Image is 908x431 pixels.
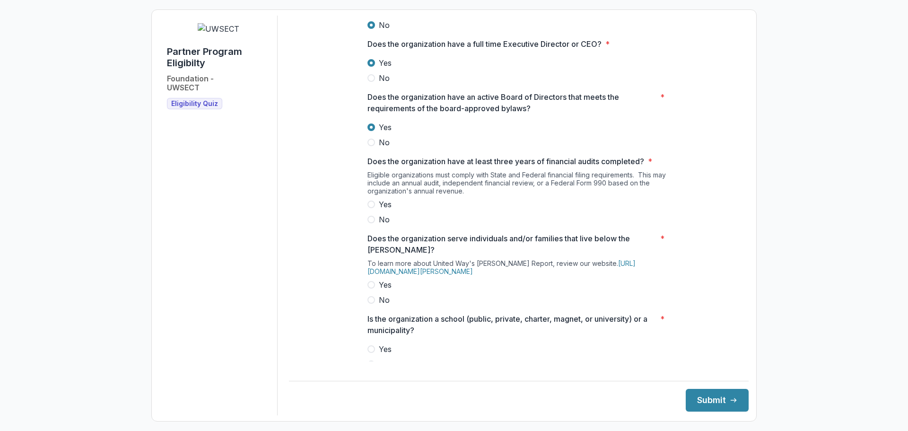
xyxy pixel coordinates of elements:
[367,156,644,167] p: Does the organization have at least three years of financial audits completed?
[367,171,670,199] div: Eligible organizations must comply with State and Federal financial filing requirements. This may...
[379,279,392,290] span: Yes
[379,359,390,370] span: No
[379,214,390,225] span: No
[379,122,392,133] span: Yes
[367,38,602,50] p: Does the organization have a full time Executive Director or CEO?
[379,199,392,210] span: Yes
[167,46,270,69] h1: Partner Program Eligibilty
[379,343,392,355] span: Yes
[167,74,214,92] h2: Foundation - UWSECT
[686,389,749,412] button: Submit
[367,259,636,275] a: [URL][DOMAIN_NAME][PERSON_NAME]
[379,294,390,306] span: No
[367,313,656,336] p: Is the organization a school (public, private, charter, magnet, or university) or a municipality?
[379,72,390,84] span: No
[367,91,656,114] p: Does the organization have an active Board of Directors that meets the requirements of the board-...
[367,259,670,279] div: To learn more about United Way's [PERSON_NAME] Report, review our website.
[171,100,218,108] span: Eligibility Quiz
[198,23,239,35] img: UWSECT
[379,57,392,69] span: Yes
[379,19,390,31] span: No
[367,233,656,255] p: Does the organization serve individuals and/or families that live below the [PERSON_NAME]?
[379,137,390,148] span: No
